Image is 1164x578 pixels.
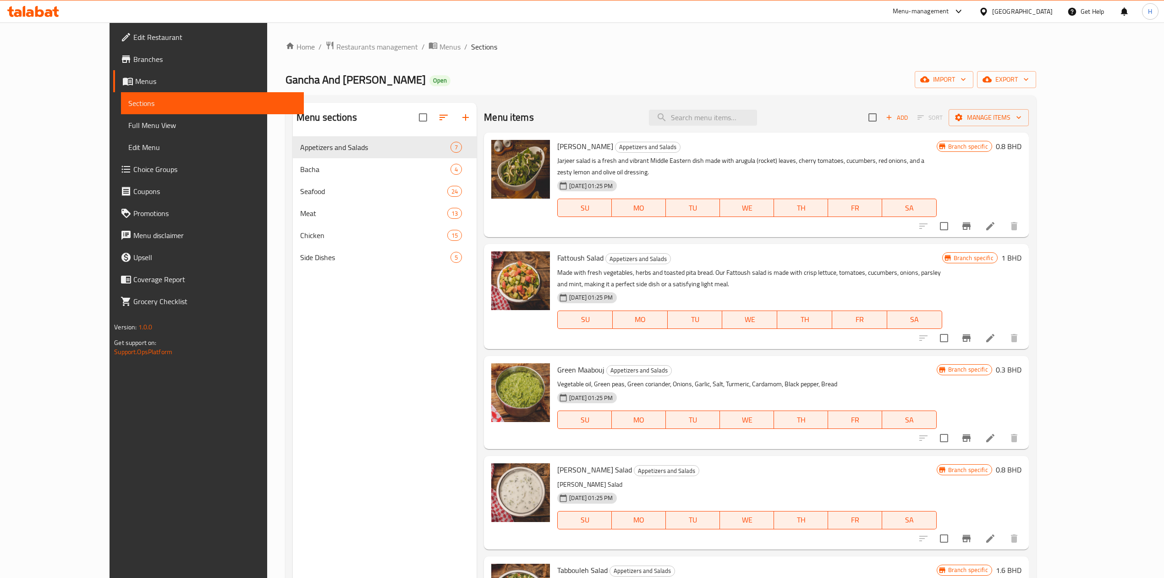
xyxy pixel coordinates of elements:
[832,413,878,427] span: FR
[429,75,450,86] div: Open
[724,413,770,427] span: WE
[911,111,949,125] span: Select section first
[886,513,933,527] span: SA
[293,136,477,158] div: Appetizers and Salads7
[1001,251,1021,264] h6: 1 BHD
[774,511,828,529] button: TH
[557,199,612,217] button: SU
[671,313,719,326] span: TU
[413,108,433,127] span: Select all sections
[300,208,447,219] span: Meat
[491,463,550,522] img: Rob Cucumber Salad
[666,511,720,529] button: TU
[670,513,716,527] span: TU
[828,511,882,529] button: FR
[836,313,884,326] span: FR
[886,201,933,215] span: SA
[114,321,137,333] span: Version:
[133,32,296,43] span: Edit Restaurant
[128,142,296,153] span: Edit Menu
[121,92,304,114] a: Sections
[955,215,977,237] button: Branch-specific-item
[557,311,613,329] button: SU
[949,109,1029,126] button: Manage items
[433,106,455,128] span: Sort sections
[985,533,996,544] a: Edit menu item
[113,290,304,312] a: Grocery Checklist
[985,221,996,232] a: Edit menu item
[887,311,942,329] button: SA
[557,563,608,577] span: Tabbouleh Salad
[451,253,461,262] span: 5
[996,564,1021,577] h6: 1.6 BHD
[666,199,720,217] button: TU
[557,363,604,377] span: Green Maabouj
[439,41,461,52] span: Menus
[447,230,462,241] div: items
[300,252,450,263] span: Side Dishes
[778,201,824,215] span: TH
[121,114,304,136] a: Full Menu View
[950,254,997,262] span: Branch specific
[832,513,878,527] span: FR
[557,411,612,429] button: SU
[634,466,699,476] span: Appetizers and Salads
[1003,427,1025,449] button: delete
[428,41,461,53] a: Menus
[133,208,296,219] span: Promotions
[828,411,882,429] button: FR
[985,333,996,344] a: Edit menu item
[566,494,616,502] span: [DATE] 01:25 PM
[300,142,450,153] span: Appetizers and Salads
[448,231,461,240] span: 15
[300,230,447,241] div: Chicken
[985,433,996,444] a: Edit menu item
[422,41,425,52] li: /
[113,268,304,290] a: Coverage Report
[133,252,296,263] span: Upsell
[649,110,757,126] input: search
[113,48,304,70] a: Branches
[114,346,172,358] a: Support.OpsPlatform
[296,111,357,124] h2: Menu sections
[944,566,992,574] span: Branch specific
[484,111,534,124] h2: Menu items
[133,274,296,285] span: Coverage Report
[135,76,296,87] span: Menus
[113,26,304,48] a: Edit Restaurant
[293,224,477,246] div: Chicken15
[300,164,450,175] span: Bacha
[605,253,671,264] div: Appetizers and Salads
[450,164,462,175] div: items
[113,246,304,268] a: Upsell
[286,41,1036,53] nav: breadcrumb
[557,378,936,390] p: Vegetable oil, Green peas, Green coriander, Onions, Garlic, Salt, Turmeric, Cardamom, Black peppe...
[293,158,477,180] div: Bacha4
[448,187,461,196] span: 24
[318,41,322,52] li: /
[464,41,467,52] li: /
[300,186,447,197] div: Seafood
[128,120,296,131] span: Full Menu View
[336,41,418,52] span: Restaurants management
[133,296,296,307] span: Grocery Checklist
[566,182,616,190] span: [DATE] 01:25 PM
[955,327,977,349] button: Branch-specific-item
[615,142,681,153] div: Appetizers and Salads
[114,337,156,349] span: Get support on:
[778,513,824,527] span: TH
[944,365,992,374] span: Branch specific
[113,202,304,224] a: Promotions
[133,186,296,197] span: Coupons
[561,413,608,427] span: SU
[996,140,1021,153] h6: 0.8 BHD
[491,251,550,310] img: Fattoush Salad
[1003,215,1025,237] button: delete
[447,208,462,219] div: items
[451,143,461,152] span: 7
[133,54,296,65] span: Branches
[634,465,699,476] div: Appetizers and Salads
[133,164,296,175] span: Choice Groups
